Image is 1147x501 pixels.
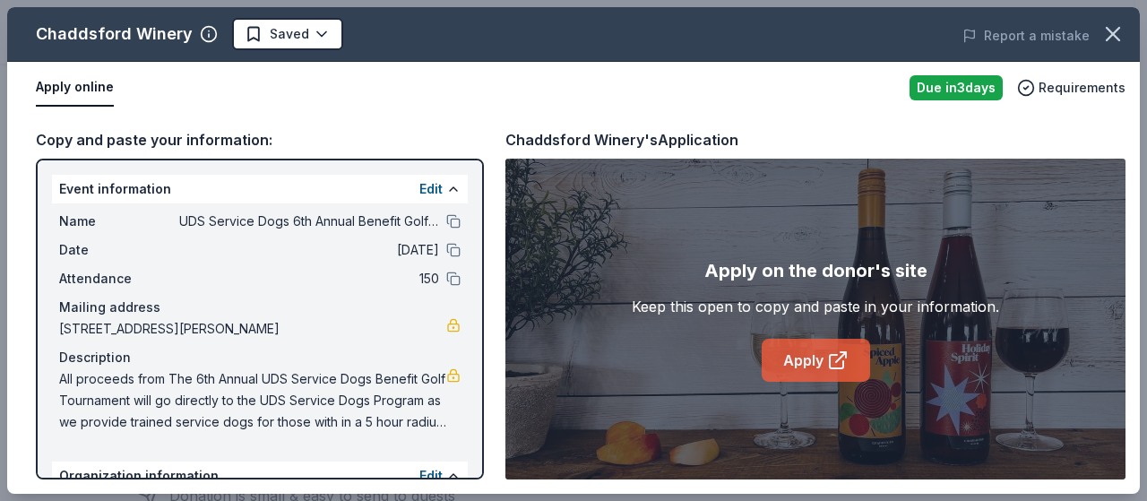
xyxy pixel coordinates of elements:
span: Attendance [59,268,179,289]
span: Saved [270,23,309,45]
div: Keep this open to copy and paste in your information. [632,296,999,317]
span: 150 [179,268,439,289]
button: Edit [419,178,443,200]
span: Date [59,239,179,261]
span: Name [59,211,179,232]
button: Report a mistake [962,25,1090,47]
button: Apply online [36,69,114,107]
button: Edit [419,465,443,487]
div: Event information [52,175,468,203]
div: Organization information [52,462,468,490]
span: Requirements [1039,77,1125,99]
div: Chaddsford Winery's Application [505,128,738,151]
a: Apply [762,339,870,382]
div: Due in 3 days [910,75,1003,100]
button: Requirements [1017,77,1125,99]
div: Apply on the donor's site [704,256,927,285]
span: UDS Service Dogs 6th Annual Benefit Golf Tournament [179,211,439,232]
div: Mailing address [59,297,461,318]
button: Saved [232,18,343,50]
span: [DATE] [179,239,439,261]
div: Chaddsford Winery [36,20,193,48]
div: Description [59,347,461,368]
span: All proceeds from The 6th Annual UDS Service Dogs Benefit Golf Tournament will go directly to the... [59,368,446,433]
div: Copy and paste your information: [36,128,484,151]
span: [STREET_ADDRESS][PERSON_NAME] [59,318,446,340]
